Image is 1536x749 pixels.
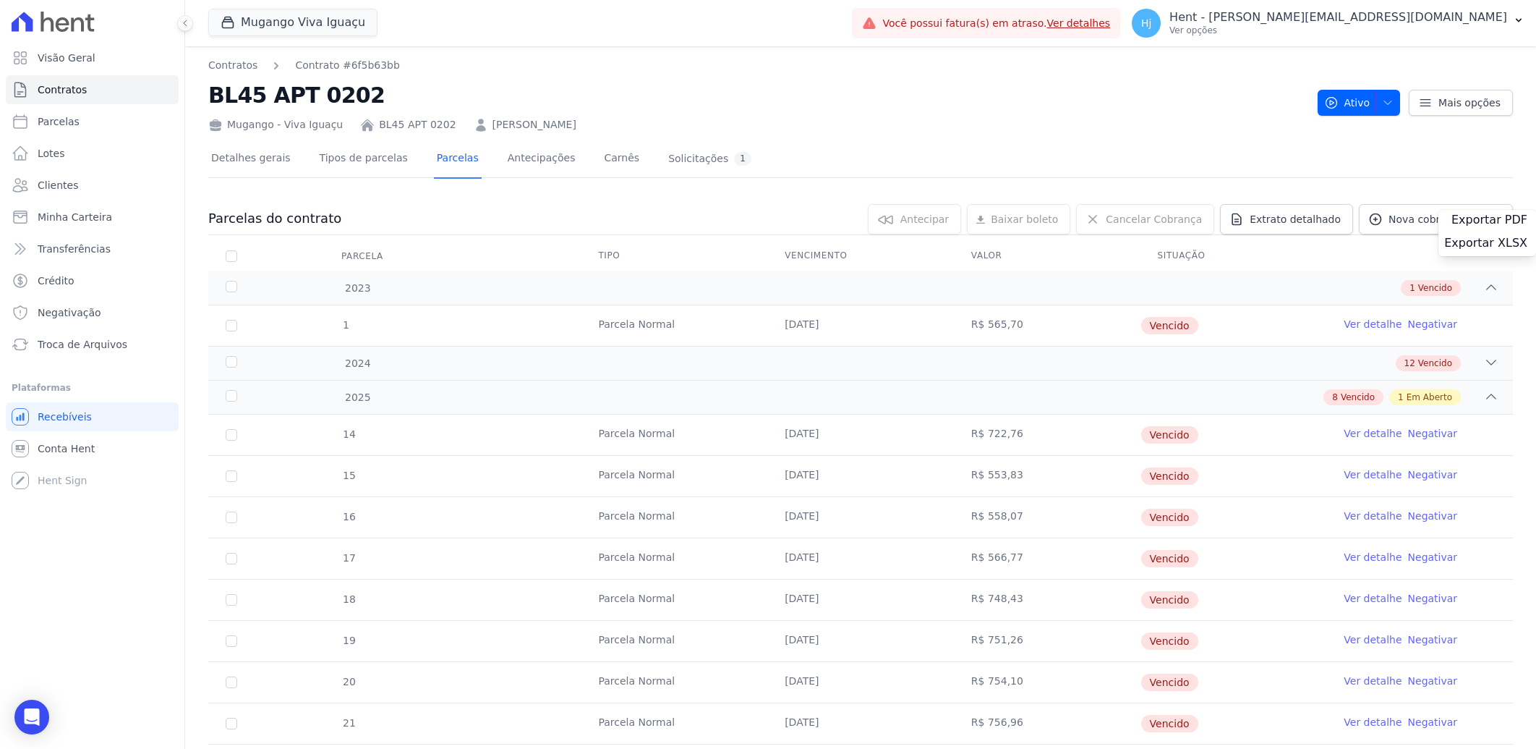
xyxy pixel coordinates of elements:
td: R$ 748,43 [954,580,1140,620]
input: default [226,512,237,523]
span: Recebíveis [38,410,92,424]
td: [DATE] [767,580,954,620]
a: Ver detalhe [1344,632,1401,647]
td: [DATE] [767,497,954,538]
div: Open Intercom Messenger [14,700,49,735]
td: R$ 553,83 [954,456,1140,496]
a: Parcelas [434,140,482,179]
a: Ver detalhe [1344,715,1401,729]
a: Detalhes gerais [208,140,294,179]
span: Crédito [38,274,74,288]
input: default [226,594,237,606]
td: R$ 722,76 [954,415,1140,455]
span: Ativo [1324,90,1370,116]
a: Ver detalhe [1344,509,1401,523]
td: R$ 566,77 [954,538,1140,579]
span: 15 [341,470,356,481]
span: Vencido [1141,426,1198,444]
span: Vencido [1341,391,1375,404]
td: R$ 558,07 [954,497,1140,538]
a: Parcelas [6,107,179,136]
nav: Breadcrumb [208,58,1306,73]
a: Ver detalhes [1047,17,1111,29]
td: [DATE] [767,703,954,744]
td: Parcela Normal [581,305,767,346]
span: 14 [341,428,356,440]
div: Parcela [324,242,401,271]
td: [DATE] [767,456,954,496]
input: default [226,320,237,331]
a: Visão Geral [6,43,179,72]
a: Negativar [1408,551,1458,563]
span: 16 [341,511,356,522]
span: Você possui fatura(s) em atraso. [882,16,1110,31]
a: Ver detalhe [1344,426,1401,441]
span: Visão Geral [38,51,95,65]
td: R$ 751,26 [954,621,1140,661]
input: default [226,635,237,647]
a: Negativar [1408,318,1458,330]
a: Antecipações [505,140,579,179]
td: R$ 754,10 [954,662,1140,703]
span: Vencido [1141,509,1198,526]
input: default [226,429,237,441]
th: Situação [1140,241,1327,271]
h3: Parcelas do contrato [208,210,341,227]
a: Ver detalhe [1344,550,1401,564]
td: Parcela Normal [581,456,767,496]
a: Negativar [1408,469,1458,481]
a: Exportar XLSX [1444,236,1530,253]
button: Mugango Viva Iguaçu [208,9,377,36]
span: Contratos [38,82,87,97]
span: Vencido [1141,467,1198,485]
span: 2024 [344,356,371,371]
a: Ver detalhe [1344,317,1401,331]
td: Parcela Normal [581,621,767,661]
nav: Breadcrumb [208,58,400,73]
span: Extrato detalhado [1250,212,1341,227]
input: default [226,718,237,729]
td: [DATE] [767,305,954,346]
a: BL45 APT 0202 [379,117,456,132]
span: 18 [341,593,356,605]
span: 20 [341,676,356,687]
th: Tipo [581,241,767,271]
span: 21 [341,717,356,729]
a: Contrato #6f5b63bb [295,58,400,73]
a: Carnês [601,140,642,179]
a: Transferências [6,234,179,263]
a: Negativar [1408,510,1458,522]
button: Hj Hent - [PERSON_NAME][EMAIL_ADDRESS][DOMAIN_NAME] Ver opções [1120,3,1536,43]
span: Vencido [1141,550,1198,567]
a: [PERSON_NAME] [492,117,576,132]
span: Negativação [38,305,101,320]
span: Clientes [38,178,78,192]
span: Vencido [1418,357,1452,370]
input: default [226,553,237,564]
p: Hent - [PERSON_NAME][EMAIL_ADDRESS][DOMAIN_NAME] [1169,10,1507,25]
td: R$ 565,70 [954,305,1140,346]
a: Minha Carteira [6,203,179,232]
a: Contratos [208,58,257,73]
span: 8 [1332,391,1338,404]
a: Nova cobrança avulsa [1359,204,1513,234]
span: Nova cobrança avulsa [1388,212,1501,227]
td: [DATE] [767,415,954,455]
span: Lotes [38,146,65,161]
td: Parcela Normal [581,538,767,579]
span: Vencido [1141,317,1198,334]
a: Lotes [6,139,179,168]
span: Exportar XLSX [1444,236,1527,250]
span: Hj [1141,18,1151,28]
a: Ver detalhe [1344,467,1401,482]
div: Plataformas [12,379,173,397]
span: 1 [341,319,349,331]
td: Parcela Normal [581,497,767,538]
a: Solicitações1 [665,140,754,179]
p: Ver opções [1169,25,1507,36]
a: Negativar [1408,593,1458,604]
input: default [226,470,237,482]
div: 1 [734,152,751,166]
a: Crédito [6,266,179,295]
span: Vencido [1418,282,1452,295]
